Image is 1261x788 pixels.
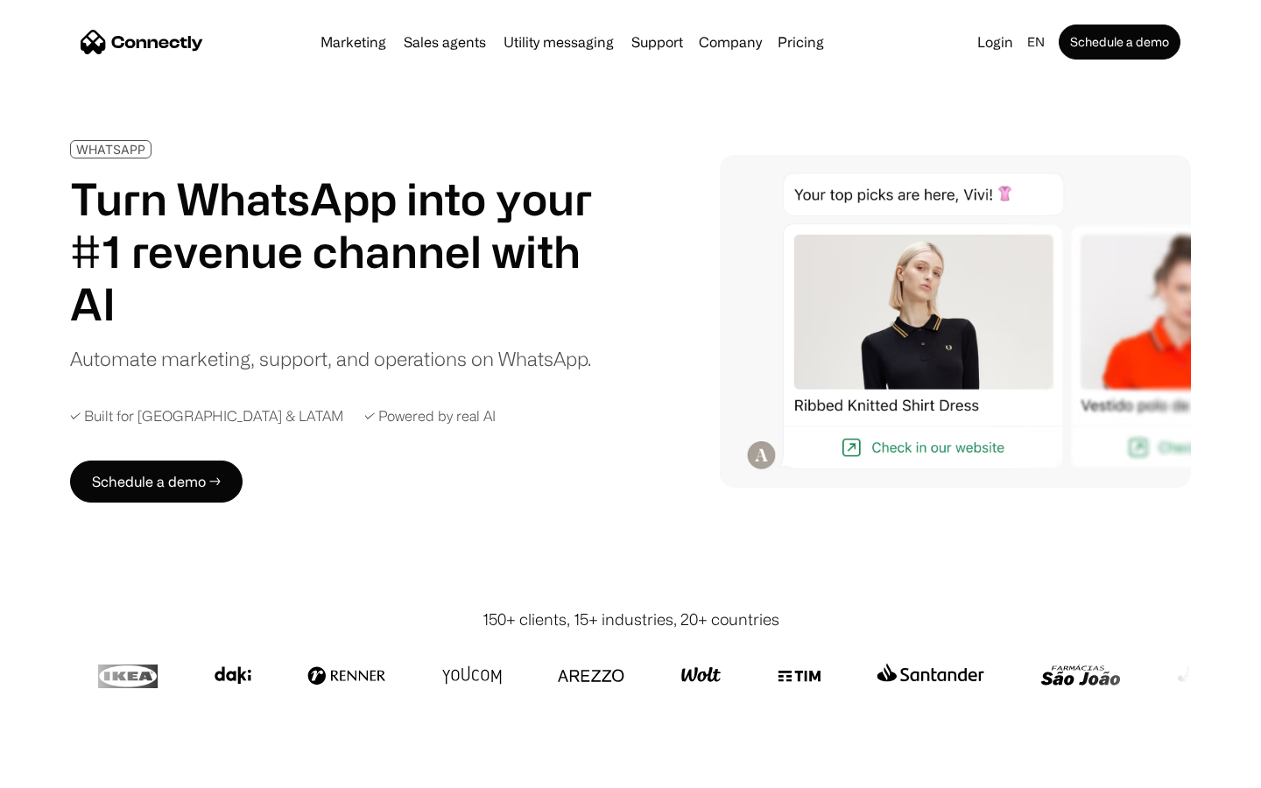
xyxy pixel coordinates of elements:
[483,608,779,631] div: 150+ clients, 15+ industries, 20+ countries
[76,143,145,156] div: WHATSAPP
[397,35,493,49] a: Sales agents
[1027,30,1045,54] div: en
[699,30,762,54] div: Company
[970,30,1020,54] a: Login
[70,408,343,425] div: ✓ Built for [GEOGRAPHIC_DATA] & LATAM
[18,756,105,782] aside: Language selected: English
[1059,25,1180,60] a: Schedule a demo
[70,344,591,373] div: Automate marketing, support, and operations on WhatsApp.
[35,757,105,782] ul: Language list
[364,408,496,425] div: ✓ Powered by real AI
[771,35,831,49] a: Pricing
[70,461,243,503] a: Schedule a demo →
[497,35,621,49] a: Utility messaging
[313,35,393,49] a: Marketing
[70,172,613,330] h1: Turn WhatsApp into your #1 revenue channel with AI
[624,35,690,49] a: Support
